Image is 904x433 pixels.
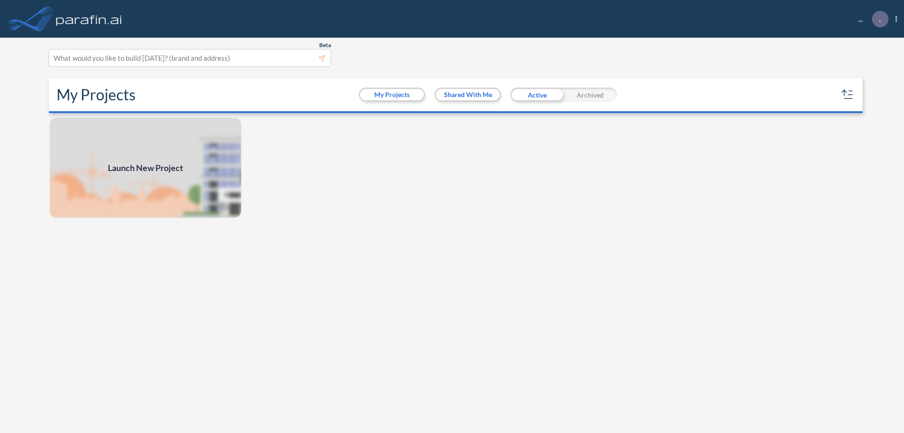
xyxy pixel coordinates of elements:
[844,11,897,27] div: ...
[564,88,617,102] div: Archived
[108,162,183,174] span: Launch New Project
[360,89,424,100] button: My Projects
[49,117,242,219] a: Launch New Project
[436,89,500,100] button: Shared With Me
[840,87,855,102] button: sort
[56,86,136,104] h2: My Projects
[319,41,331,49] span: Beta
[54,9,124,28] img: logo
[510,88,564,102] div: Active
[49,117,242,219] img: add
[879,15,881,23] p: .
